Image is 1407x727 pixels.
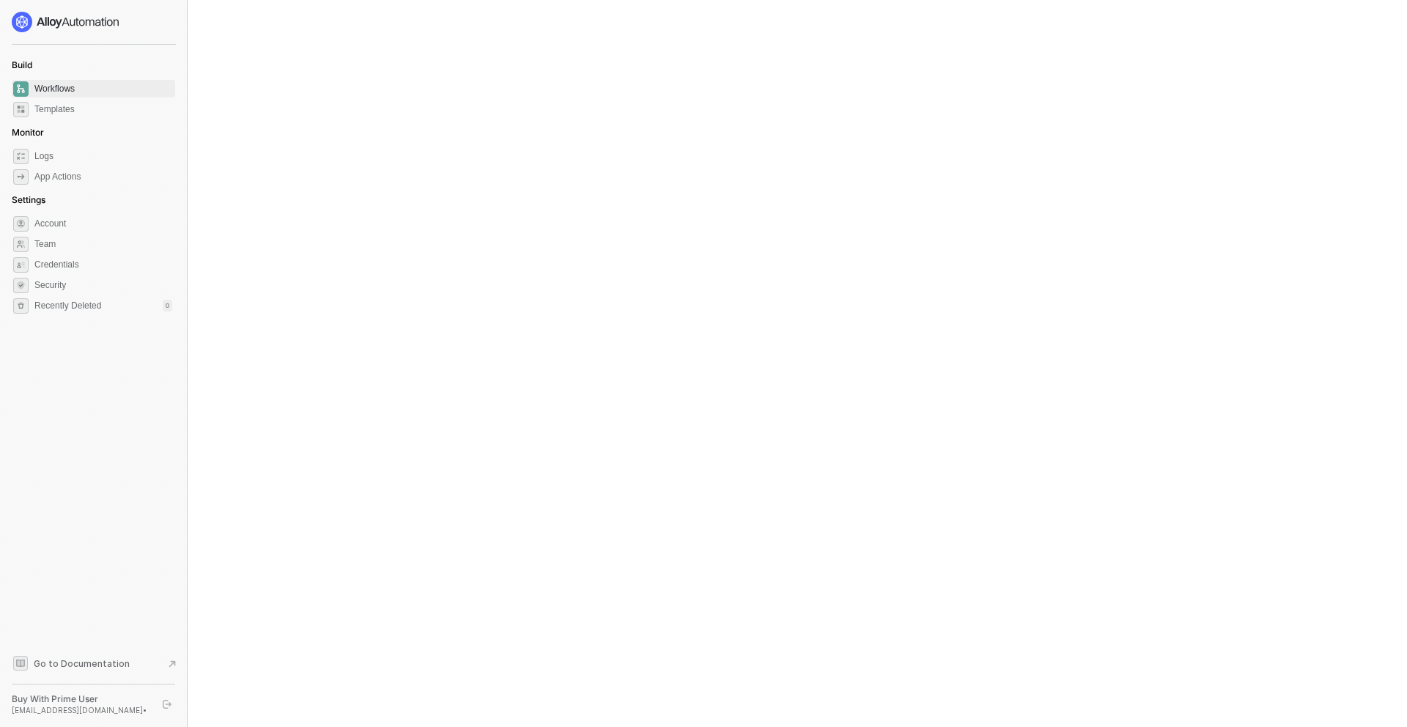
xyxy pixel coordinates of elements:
span: documentation [13,656,28,671]
div: [EMAIL_ADDRESS][DOMAIN_NAME] • [12,705,149,715]
span: Account [34,215,172,232]
span: team [13,237,29,252]
a: logo [12,12,175,32]
span: settings [13,216,29,232]
span: settings [13,298,29,314]
div: Buy With Prime User [12,693,149,705]
span: credentials [13,257,29,273]
span: Templates [34,100,172,118]
span: document-arrow [165,657,180,671]
span: Recently Deleted [34,300,101,312]
span: Logs [34,147,172,165]
span: Monitor [12,127,44,138]
div: App Actions [34,171,81,183]
span: icon-app-actions [13,169,29,185]
span: Go to Documentation [34,657,130,670]
span: dashboard [13,81,29,97]
span: icon-logs [13,149,29,164]
span: logout [163,700,171,709]
img: logo [12,12,120,32]
span: Build [12,59,32,70]
div: 0 [163,300,172,311]
span: Settings [12,194,45,205]
span: Team [34,235,172,253]
span: security [13,278,29,293]
a: Knowledge Base [12,654,176,672]
span: marketplace [13,102,29,117]
span: Security [34,276,172,294]
span: Workflows [34,80,172,97]
span: Credentials [34,256,172,273]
